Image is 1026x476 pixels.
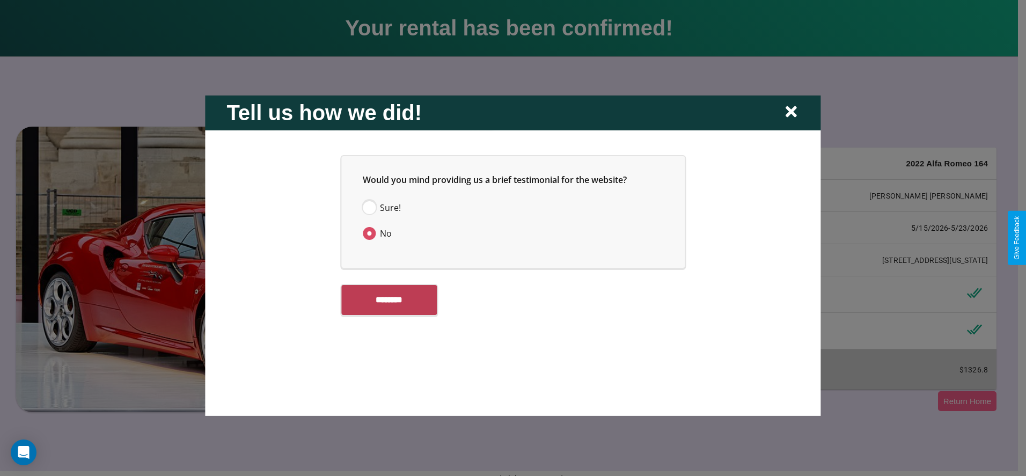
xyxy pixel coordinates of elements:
[363,173,627,185] span: Would you mind providing us a brief testimonial for the website?
[380,201,401,214] span: Sure!
[11,440,36,465] div: Open Intercom Messenger
[1013,216,1021,260] div: Give Feedback
[226,100,422,125] h2: Tell us how we did!
[380,226,392,239] span: No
